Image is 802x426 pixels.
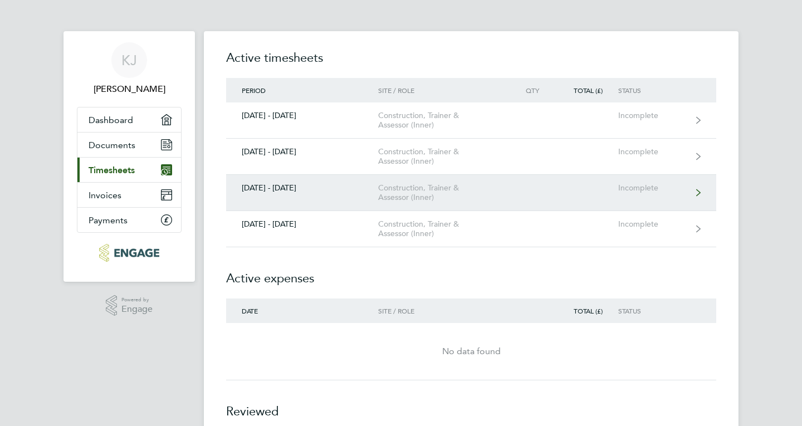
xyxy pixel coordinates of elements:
span: Timesheets [89,165,135,175]
span: KJ [121,53,137,67]
div: Incomplete [618,183,687,193]
a: Payments [77,208,181,232]
div: Construction, Trainer & Assessor (Inner) [378,183,506,202]
a: KJ[PERSON_NAME] [77,42,182,96]
div: Site / Role [378,86,506,94]
div: No data found [226,345,716,358]
div: Total (£) [555,86,618,94]
span: Period [242,86,266,95]
div: Date [226,307,378,315]
div: Status [618,307,687,315]
div: Incomplete [618,111,687,120]
span: Documents [89,140,135,150]
a: [DATE] - [DATE]Construction, Trainer & Assessor (Inner)Incomplete [226,102,716,139]
a: [DATE] - [DATE]Construction, Trainer & Assessor (Inner)Incomplete [226,139,716,175]
div: Incomplete [618,219,687,229]
span: Payments [89,215,128,226]
h2: Active expenses [226,247,716,298]
span: Powered by [121,295,153,305]
span: Karl Jans [77,82,182,96]
a: [DATE] - [DATE]Construction, Trainer & Assessor (Inner)Incomplete [226,175,716,211]
div: [DATE] - [DATE] [226,219,378,229]
div: Qty [506,86,555,94]
div: Construction, Trainer & Assessor (Inner) [378,147,506,166]
div: Status [618,86,687,94]
span: Dashboard [89,115,133,125]
div: Incomplete [618,147,687,156]
div: Site / Role [378,307,506,315]
div: [DATE] - [DATE] [226,147,378,156]
span: Engage [121,305,153,314]
a: [DATE] - [DATE]Construction, Trainer & Assessor (Inner)Incomplete [226,211,716,247]
div: [DATE] - [DATE] [226,111,378,120]
div: Total (£) [555,307,618,315]
a: Go to home page [77,244,182,262]
a: Invoices [77,183,181,207]
span: Invoices [89,190,121,200]
a: Dashboard [77,107,181,132]
div: Construction, Trainer & Assessor (Inner) [378,111,506,130]
h2: Active timesheets [226,49,716,78]
div: [DATE] - [DATE] [226,183,378,193]
div: Construction, Trainer & Assessor (Inner) [378,219,506,238]
img: morganhunt-logo-retina.png [99,244,159,262]
a: Documents [77,133,181,157]
a: Powered byEngage [106,295,153,316]
a: Timesheets [77,158,181,182]
nav: Main navigation [63,31,195,282]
